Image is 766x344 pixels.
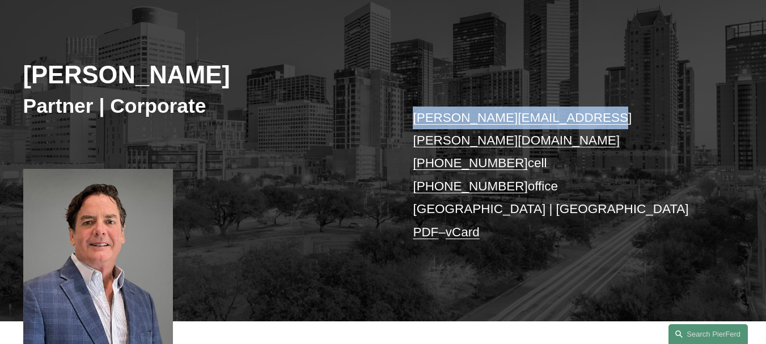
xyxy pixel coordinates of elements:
[413,107,713,244] p: cell office [GEOGRAPHIC_DATA] | [GEOGRAPHIC_DATA] –
[413,111,632,147] a: [PERSON_NAME][EMAIL_ADDRESS][PERSON_NAME][DOMAIN_NAME]
[23,60,383,90] h2: [PERSON_NAME]
[23,94,383,119] h3: Partner | Corporate
[413,179,527,193] a: [PHONE_NUMBER]
[446,225,480,239] a: vCard
[413,156,527,170] a: [PHONE_NUMBER]
[668,324,748,344] a: Search this site
[413,225,438,239] a: PDF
